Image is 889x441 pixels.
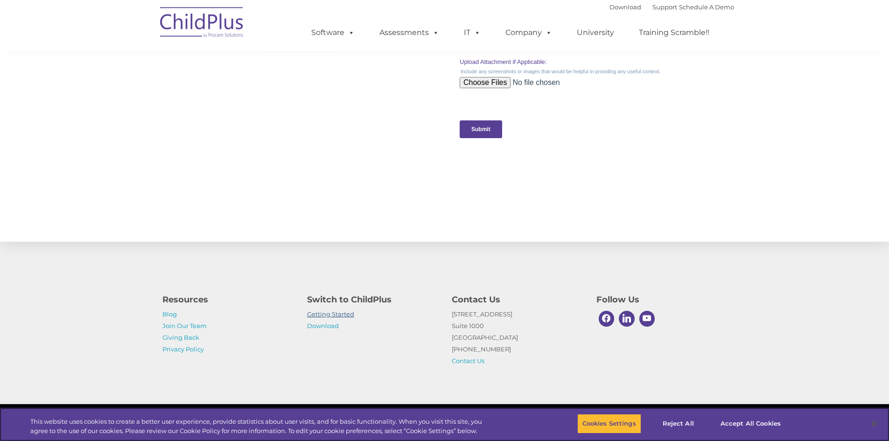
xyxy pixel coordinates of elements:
[630,23,719,42] a: Training Scramble!!
[130,62,158,69] span: Last name
[864,413,884,434] button: Close
[596,293,727,306] h4: Follow Us
[452,293,582,306] h4: Contact Us
[452,357,484,364] a: Contact Us
[637,308,658,329] a: Youtube
[307,310,354,318] a: Getting Started
[609,3,734,11] font: |
[649,414,707,434] button: Reject All
[452,308,582,367] p: [STREET_ADDRESS] Suite 1000 [GEOGRAPHIC_DATA] [PHONE_NUMBER]
[162,345,204,353] a: Privacy Policy
[567,23,623,42] a: University
[30,417,489,435] div: This website uses cookies to create a better user experience, provide statistics about user visit...
[652,3,677,11] a: Support
[609,3,641,11] a: Download
[162,334,199,341] a: Giving Back
[370,23,448,42] a: Assessments
[715,414,786,434] button: Accept All Cookies
[162,310,177,318] a: Blog
[496,23,561,42] a: Company
[455,23,490,42] a: IT
[577,414,641,434] button: Cookies Settings
[162,293,293,306] h4: Resources
[162,322,207,329] a: Join Our Team
[302,23,364,42] a: Software
[596,308,617,329] a: Facebook
[679,3,734,11] a: Schedule A Demo
[155,0,249,47] img: ChildPlus by Procare Solutions
[130,100,169,107] span: Phone number
[307,322,339,329] a: Download
[307,293,438,306] h4: Switch to ChildPlus
[616,308,637,329] a: Linkedin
